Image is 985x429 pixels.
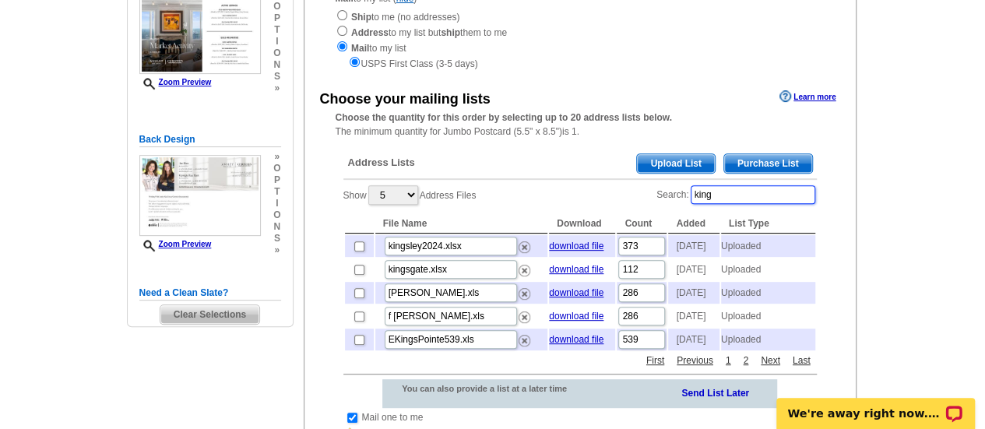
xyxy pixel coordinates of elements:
[668,235,719,257] td: [DATE]
[668,329,719,350] td: [DATE]
[382,379,607,398] div: You can also provide a list at a later time
[273,71,280,83] span: s
[721,214,815,234] th: List Type
[673,353,717,367] a: Previous
[351,27,389,38] strong: Address
[519,238,530,249] a: Remove this list
[549,287,603,298] a: download file
[549,214,615,234] th: Download
[139,286,281,301] h5: Need a Clean Slate?
[273,244,280,256] span: »
[519,241,530,253] img: delete.png
[779,90,835,103] a: Learn more
[336,112,672,123] strong: Choose the quantity for this order by selecting up to 20 address lists below.
[691,185,815,204] input: Search:
[519,285,530,296] a: Remove this list
[668,305,719,327] td: [DATE]
[273,186,280,198] span: t
[519,335,530,346] img: delete.png
[273,151,280,163] span: »
[304,111,856,139] div: The minimum quantity for Jumbo Postcard (5.5" x 8.5")is 1.
[348,156,415,170] span: Address Lists
[757,353,784,367] a: Next
[273,163,280,174] span: o
[343,184,477,206] label: Show Address Files
[739,353,752,367] a: 2
[320,89,491,110] div: Choose your mailing lists
[721,258,815,280] td: Uploaded
[336,9,825,71] div: to me (no addresses) to my list but them to me to my list
[721,305,815,327] td: Uploaded
[668,282,719,304] td: [DATE]
[681,385,749,400] a: Send List Later
[273,221,280,233] span: n
[721,329,815,350] td: Uploaded
[375,214,548,234] th: File Name
[361,410,424,425] td: Mail one to me
[668,214,719,234] th: Added
[273,83,280,94] span: »
[273,233,280,244] span: s
[519,332,530,343] a: Remove this list
[273,59,280,71] span: n
[273,174,280,186] span: p
[519,265,530,276] img: delete.png
[668,258,719,280] td: [DATE]
[519,288,530,300] img: delete.png
[549,241,603,251] a: download file
[368,185,418,205] select: ShowAddress Files
[273,47,280,59] span: o
[351,43,369,54] strong: Mail
[139,240,212,248] a: Zoom Preview
[160,305,259,324] span: Clear Selections
[721,282,815,304] td: Uploaded
[617,214,667,234] th: Count
[549,334,603,345] a: download file
[721,235,815,257] td: Uploaded
[273,209,280,221] span: o
[722,353,735,367] a: 1
[139,155,261,236] img: small-thumb.jpg
[441,27,460,38] strong: ship
[273,12,280,24] span: p
[273,198,280,209] span: i
[336,55,825,71] div: USPS First Class (3-5 days)
[519,262,530,273] a: Remove this list
[273,36,280,47] span: i
[549,264,603,275] a: download file
[519,311,530,323] img: delete.png
[789,353,814,367] a: Last
[724,154,812,173] span: Purchase List
[549,311,603,322] a: download file
[766,380,985,429] iframe: LiveChat chat widget
[273,24,280,36] span: t
[642,353,668,367] a: First
[139,78,212,86] a: Zoom Preview
[351,12,371,23] strong: Ship
[139,132,281,147] h5: Back Design
[656,184,816,206] label: Search:
[519,308,530,319] a: Remove this list
[273,1,280,12] span: o
[637,154,714,173] span: Upload List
